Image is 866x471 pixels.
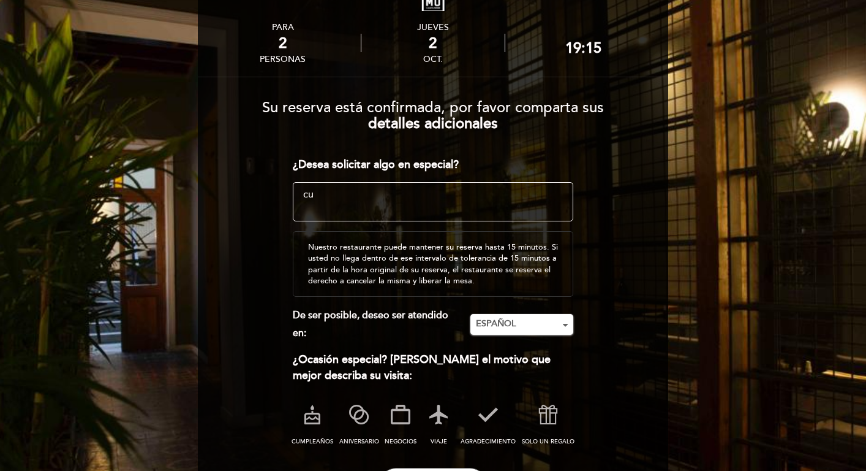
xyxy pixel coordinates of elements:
button: ESPAÑOL [470,314,573,335]
div: PARA [260,22,306,33]
div: 19:15 [565,39,601,57]
div: ¿Ocasión especial? [PERSON_NAME] el motivo que mejor describa su visita: [293,352,574,383]
span: ANIVERSARIO [339,438,379,445]
div: jueves [361,22,504,33]
div: De ser posible, deseo ser atendido en: [293,307,471,342]
div: personas [260,54,306,64]
b: detalles adicionales [368,115,498,132]
div: Nuestro restaurante puede mantener su reserva hasta 15 minutos. Si usted no llega dentro de ese i... [293,231,574,297]
span: NEGOCIOS [385,438,416,445]
div: 2 [260,34,306,52]
span: Su reserva está confirmada, por favor comparta sus [262,99,604,117]
div: 2 [361,34,504,52]
span: SOLO UN REGALO [522,438,574,445]
div: oct. [361,54,504,64]
div: ¿Desea solicitar algo en especial? [293,157,574,173]
span: AGRADECIMIENTO [461,438,516,445]
span: VIAJE [431,438,447,445]
span: CUMPLEAÑOS [292,438,333,445]
span: ESPAÑOL [476,318,568,330]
